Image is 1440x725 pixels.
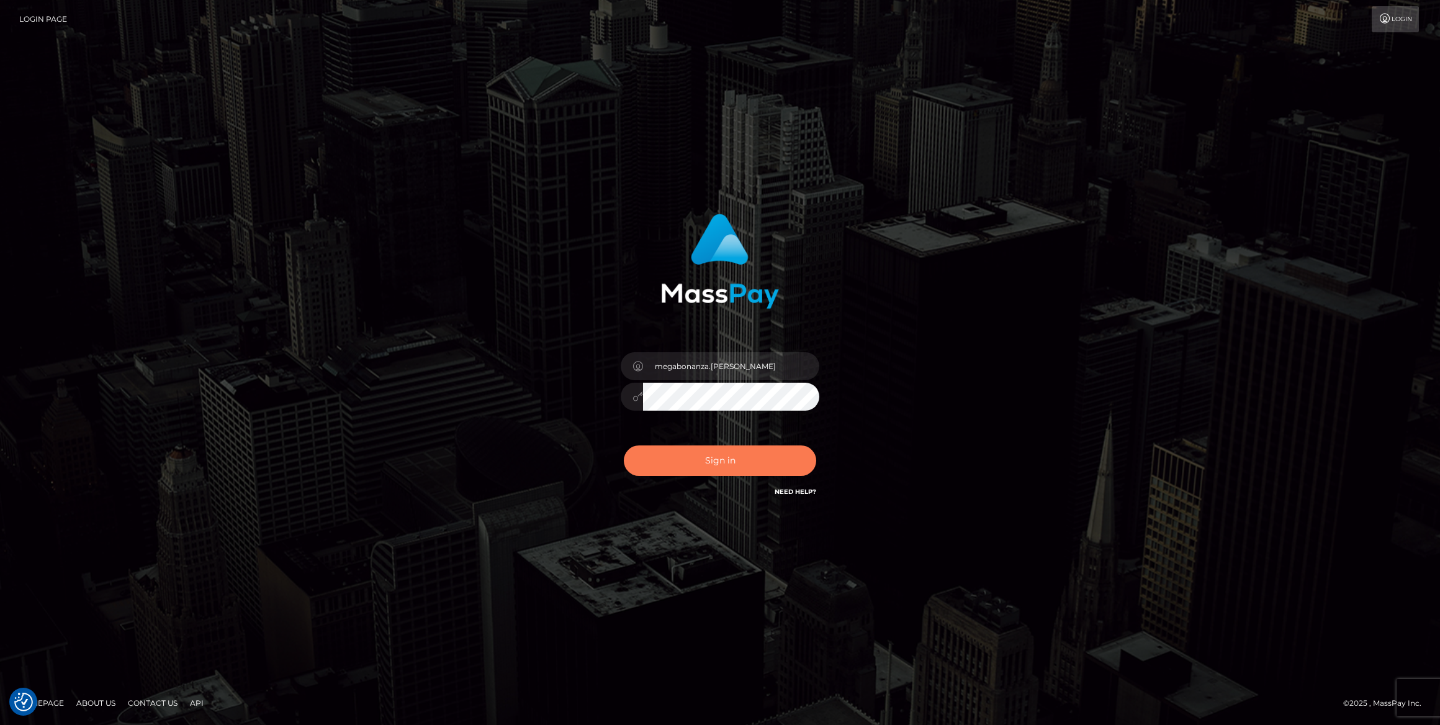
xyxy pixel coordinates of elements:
[123,693,182,713] a: Contact Us
[1372,6,1419,32] a: Login
[14,693,33,711] img: Revisit consent button
[14,693,33,711] button: Consent Preferences
[661,214,779,309] img: MassPay Login
[624,445,816,476] button: Sign in
[775,488,816,496] a: Need Help?
[71,693,120,713] a: About Us
[14,693,69,713] a: Homepage
[19,6,67,32] a: Login Page
[1343,696,1431,710] div: © 2025 , MassPay Inc.
[643,352,819,380] input: Username...
[185,693,209,713] a: API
